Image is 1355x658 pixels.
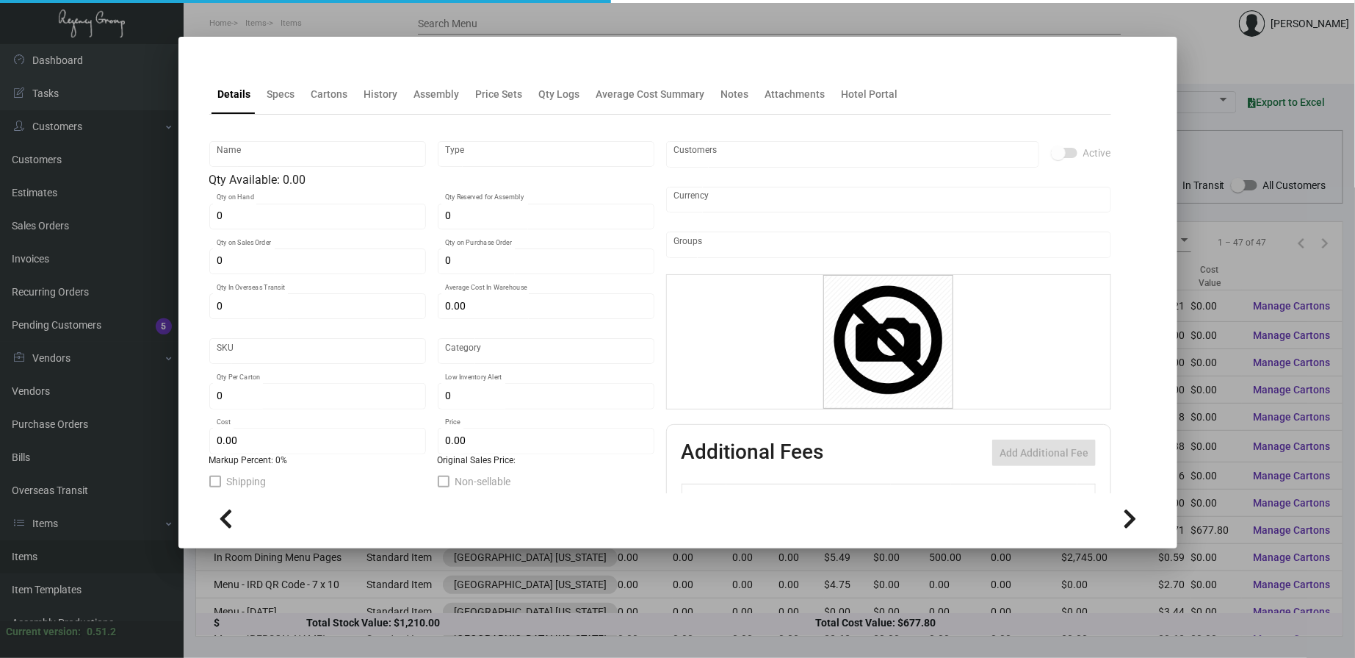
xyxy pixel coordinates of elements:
span: Add Additional Fee [1000,447,1088,459]
th: Price [951,484,1011,510]
button: Add Additional Fee [992,440,1096,466]
div: Current version: [6,624,81,640]
div: Assembly [413,87,459,102]
div: Price Sets [475,87,522,102]
th: Active [682,484,726,510]
div: Notes [720,87,748,102]
div: Specs [267,87,295,102]
input: Add new.. [673,149,1031,160]
span: Shipping [227,473,267,490]
span: Non-sellable [455,473,511,490]
div: Qty Available: 0.00 [209,171,654,189]
div: Attachments [765,87,825,102]
th: Price type [1011,484,1077,510]
span: Active [1083,144,1111,162]
div: Hotel Portal [841,87,897,102]
th: Cost [891,484,951,510]
h2: Additional Fees [682,440,824,466]
div: History [364,87,397,102]
th: Type [726,484,891,510]
input: Add new.. [673,239,1103,251]
div: Details [217,87,250,102]
div: 0.51.2 [87,624,116,640]
div: Average Cost Summary [596,87,704,102]
div: Cartons [311,87,347,102]
div: Qty Logs [538,87,579,102]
